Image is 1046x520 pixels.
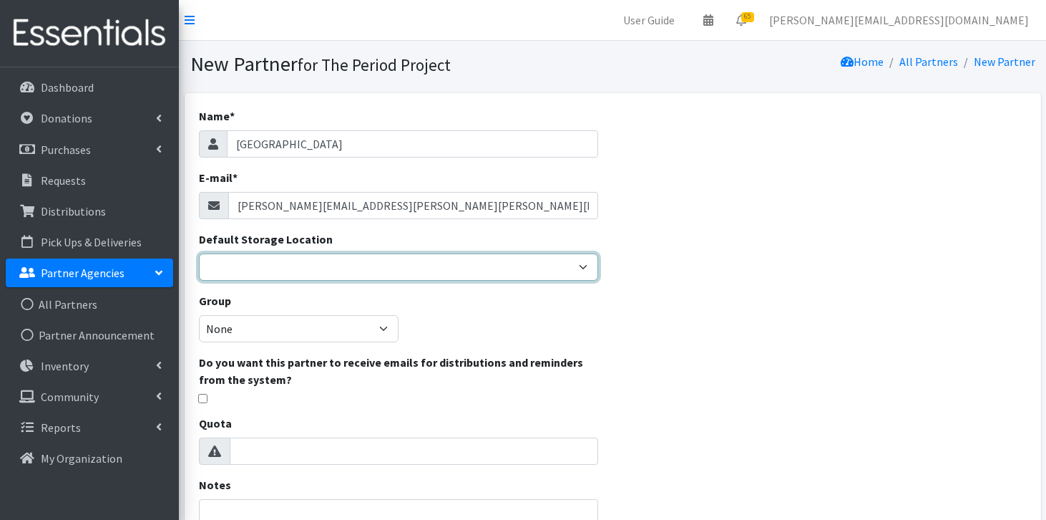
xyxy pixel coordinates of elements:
label: Quota [199,415,232,432]
p: Dashboard [41,80,94,95]
a: Reports [6,413,173,442]
p: Requests [41,173,86,188]
a: All Partners [899,54,958,69]
label: Notes [199,476,231,493]
abbr: required [230,109,235,123]
label: Do you want this partner to receive emails for distributions and reminders from the system? [199,354,599,388]
p: Community [41,390,99,404]
abbr: required [233,170,238,185]
label: Name [199,107,235,125]
label: Default Storage Location [199,231,333,248]
a: Inventory [6,352,173,380]
a: Distributions [6,197,173,226]
span: 65 [741,12,754,22]
label: E-mail [199,169,238,186]
img: HumanEssentials [6,9,173,57]
a: User Guide [612,6,686,34]
a: Pick Ups & Deliveries [6,228,173,256]
a: Community [6,382,173,411]
a: Dashboard [6,73,173,102]
p: Pick Ups & Deliveries [41,235,142,249]
a: New Partner [974,54,1035,69]
a: 65 [725,6,758,34]
p: Purchases [41,143,91,157]
a: Partner Announcement [6,321,173,350]
a: Requests [6,166,173,195]
a: My Organization [6,444,173,473]
h1: New Partner [190,52,607,77]
p: Partner Agencies [41,266,124,280]
p: Reports [41,420,81,435]
p: Inventory [41,359,89,373]
small: for The Period Project [298,54,451,75]
label: Group [199,292,231,309]
a: All Partners [6,290,173,319]
a: [PERSON_NAME][EMAIL_ADDRESS][DOMAIN_NAME] [758,6,1040,34]
a: Purchases [6,135,173,164]
a: Partner Agencies [6,259,173,287]
p: Donations [41,111,92,125]
a: Home [841,54,884,69]
p: My Organization [41,451,122,466]
a: Donations [6,104,173,133]
p: Distributions [41,204,106,218]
